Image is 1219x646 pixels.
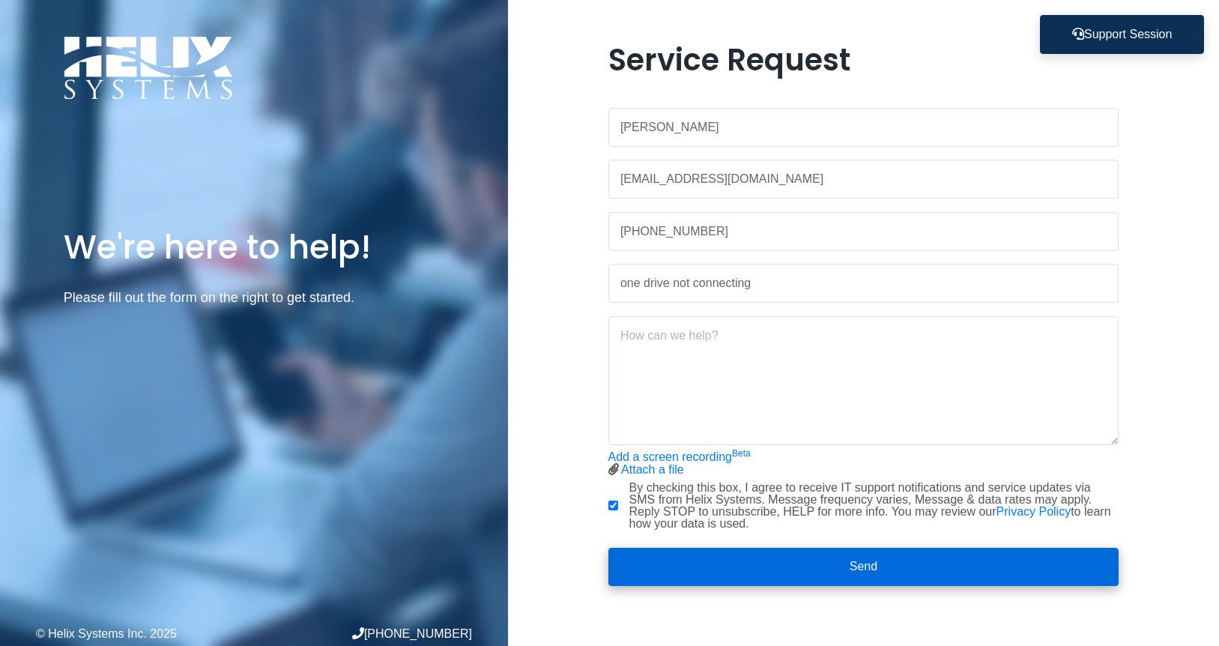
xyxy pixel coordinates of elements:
[608,212,1119,251] input: Phone Number
[608,108,1119,147] input: Name
[64,36,233,100] img: Logo
[608,450,751,463] a: Add a screen recordingBeta
[64,226,444,268] h1: We're here to help!
[608,548,1119,587] button: Send
[996,505,1071,518] a: Privacy Policy
[732,448,751,459] sup: Beta
[608,264,1119,303] input: Subject
[64,287,444,309] p: Please fill out the form on the right to get started.
[608,160,1119,199] input: Work Email
[1040,15,1204,54] button: Support Session
[608,42,1119,78] h1: Service Request
[621,463,684,476] a: Attach a file
[254,627,472,640] div: [PHONE_NUMBER]
[36,628,254,640] div: © Helix Systems Inc. 2025
[629,482,1119,530] label: By checking this box, I agree to receive IT support notifications and service updates via SMS fro...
